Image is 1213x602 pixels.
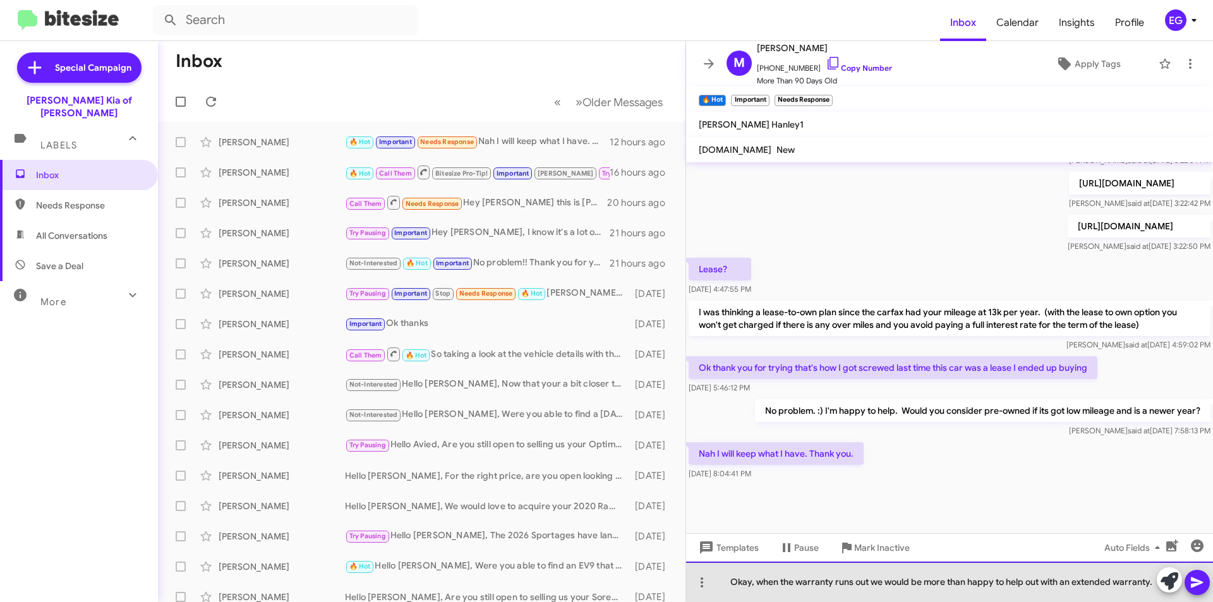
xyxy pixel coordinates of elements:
div: [PERSON_NAME] we will be at [GEOGRAPHIC_DATA] around 10am [345,286,629,301]
span: [DATE] 5:46:12 PM [689,383,750,392]
span: M [733,53,745,73]
div: So taking a look at the vehicle details with the appraiser, it looks like we would be able to tra... [345,346,629,362]
div: [PERSON_NAME] [219,409,345,421]
p: [URL][DOMAIN_NAME] [1069,172,1210,195]
span: Bitesize Pro-Tip! [435,169,488,178]
span: Apply Tags [1075,52,1121,75]
div: Hey [PERSON_NAME] this is [PERSON_NAME] we spoke the other day can u call me at [PHONE_NUMBER] [345,195,607,210]
span: 🔥 Hot [521,289,543,298]
span: [PERSON_NAME] [DATE] 7:58:13 PM [1069,426,1210,435]
span: 🔥 Hot [406,259,428,267]
a: Special Campaign [17,52,142,83]
span: Templates [696,536,759,559]
a: Copy Number [826,63,892,73]
span: Not-Interested [349,259,398,267]
span: Important [394,229,427,237]
span: said at [1128,198,1150,208]
a: Calendar [986,4,1049,41]
small: 🔥 Hot [699,95,726,106]
div: Hey [PERSON_NAME], I know it's a lot of vehicles to sift through, but were you able to find a veh... [345,226,610,240]
div: 12 hours ago [610,136,675,148]
span: 🔥 Hot [349,138,371,146]
button: Pause [769,536,829,559]
div: 21 hours ago [610,257,675,270]
p: Ok thank you for trying that's how I got screwed last time this car was a lease I ended up buying [689,356,1097,379]
div: Hello [PERSON_NAME], Were you able to find a [DATE] that fit your needs? [345,407,629,422]
span: [PERSON_NAME] [DATE] 4:59:02 PM [1066,340,1210,349]
span: Important [436,259,469,267]
p: [URL][DOMAIN_NAME] [1068,215,1210,238]
button: Apply Tags [1023,52,1152,75]
span: New [776,144,795,155]
span: Needs Response [406,200,459,208]
span: Call Them [349,200,382,208]
div: [DATE] [629,348,675,361]
a: Inbox [940,4,986,41]
div: [PERSON_NAME] [219,530,345,543]
span: [DATE] 8:04:41 PM [689,469,751,478]
div: [PERSON_NAME] [219,287,345,300]
span: Try Pausing [602,169,639,178]
span: Not-Interested [349,380,398,388]
p: Nah I will keep what I have. Thank you. [689,442,864,465]
span: Not-Interested [349,411,398,419]
div: [PERSON_NAME] [219,227,345,239]
span: More [40,296,66,308]
button: Mark Inactive [829,536,920,559]
div: Hello [PERSON_NAME], Were you able to find an EV9 that fit your needs? [345,559,629,574]
div: [DATE] [629,469,675,482]
span: Special Campaign [55,61,131,74]
span: Try Pausing [349,441,386,449]
span: Needs Response [36,199,143,212]
span: » [576,94,582,110]
div: [DATE] [629,560,675,573]
span: [DOMAIN_NAME] [699,144,771,155]
span: said at [1126,241,1149,251]
small: Needs Response [775,95,833,106]
span: Auto Fields [1104,536,1165,559]
input: Search [153,5,418,35]
button: Previous [546,89,569,115]
div: [PERSON_NAME] [219,500,345,512]
span: Important [394,289,427,298]
span: « [554,94,561,110]
span: Try Pausing [349,532,386,540]
span: [PERSON_NAME] [DATE] 3:22:50 PM [1068,241,1210,251]
span: [PERSON_NAME] [757,40,892,56]
div: [DATE] [629,439,675,452]
div: Hello [PERSON_NAME], Now that your a bit closer to your lease end, would you consider an early up... [345,377,629,392]
div: [DATE] [629,318,675,330]
div: [PERSON_NAME] [219,439,345,452]
div: 16 hours ago [610,166,675,179]
span: Stop [435,289,450,298]
span: 🔥 Hot [406,351,427,359]
div: [PERSON_NAME] [219,378,345,391]
span: Try Pausing [349,289,386,298]
button: EG [1154,9,1199,31]
nav: Page navigation example [547,89,670,115]
span: 🔥 Hot [349,562,371,570]
span: 🔥 Hot [349,169,371,178]
span: Needs Response [420,138,474,146]
div: [DATE] [629,500,675,512]
div: [PERSON_NAME] [219,348,345,361]
div: Nah I will keep what I have. Thank you. [345,135,610,149]
div: Ok thanks [345,316,629,331]
span: Important [379,138,412,146]
span: All Conversations [36,229,107,242]
div: Cool, just keep me posted [345,164,610,180]
span: More Than 90 Days Old [757,75,892,87]
div: No problem!! Thank you for your patience. :) [345,256,610,270]
span: [PERSON_NAME] Hanley1 [699,119,804,130]
a: Profile [1105,4,1154,41]
span: [DATE] 4:47:55 PM [689,284,751,294]
p: Lease? [689,258,751,280]
span: Needs Response [459,289,513,298]
div: Hello Avied, Are you still open to selling us your Optima for the right price? [345,438,629,452]
span: Labels [40,140,77,151]
button: Next [568,89,670,115]
div: 20 hours ago [607,196,675,209]
small: Important [731,95,769,106]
